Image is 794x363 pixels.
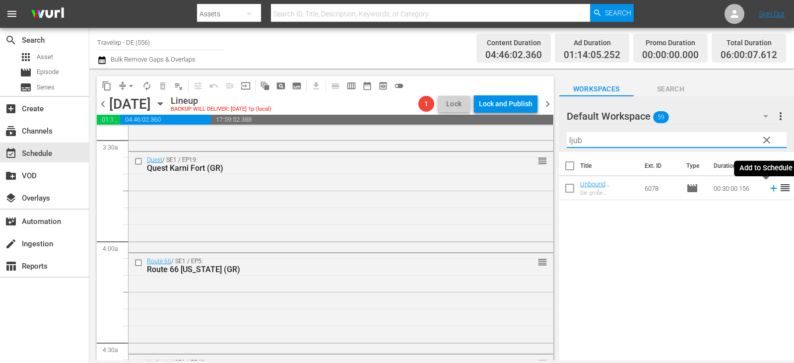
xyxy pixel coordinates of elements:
button: Search [590,4,634,22]
a: Sign Out [759,10,785,18]
span: content_copy [102,81,112,91]
div: / SE1 / EP19: [147,156,499,173]
span: playlist_remove_outlined [174,81,184,91]
span: Reports [5,260,17,272]
span: menu [6,8,18,20]
div: Lock and Publish [479,95,532,113]
span: preview_outlined [378,81,388,91]
button: Lock and Publish [474,95,537,113]
div: Die große Freiheit [GEOGRAPHIC_DATA], [GEOGRAPHIC_DATA] [580,190,637,196]
div: Route 66 [US_STATE] (GR) [147,265,499,274]
span: chevron_left [97,98,109,110]
td: 00:30:00.156 [710,176,764,200]
span: Search [605,4,631,22]
span: Fill episodes with ad slates [222,78,238,94]
th: Type [680,152,708,180]
th: Title [580,152,639,180]
img: ans4CAIJ8jUAAAAAAAAAAAAAAAAAAAAAAAAgQb4GAAAAAAAAAAAAAAAAAAAAAAAAJMjXAAAAAAAAAAAAAAAAAAAAAAAAgAT5G... [24,2,71,26]
span: Loop Content [139,78,155,94]
span: 06:00:07.612 [721,50,777,61]
span: arrow_drop_down [126,81,136,91]
span: Workspaces [559,83,634,95]
div: Quest Karni Fort (GR) [147,163,499,173]
span: autorenew_outlined [142,81,152,91]
div: / SE1 / EP5: [147,258,499,274]
td: 6078 [641,176,682,200]
span: input [241,81,251,91]
button: reorder [537,257,547,267]
span: reorder [537,257,547,268]
span: auto_awesome_motion_outlined [260,81,270,91]
span: 04:46:02.360 [485,50,542,61]
span: Channels [5,125,17,137]
span: VOD [5,170,17,182]
div: BACKUP WILL DELIVER: [DATE] 1p (local) [171,106,271,113]
span: Bulk Remove Gaps & Overlaps [109,56,196,63]
span: Week Calendar View [343,78,359,94]
a: Quest [147,156,162,163]
span: Update Metadata from Key Asset [238,78,254,94]
button: Lock [438,96,470,112]
span: pageview_outlined [276,81,286,91]
span: toggle_off [394,81,404,91]
span: Overlays [5,192,17,204]
span: date_range_outlined [362,81,372,91]
span: 17:59:52.388 [211,115,553,125]
span: more_vert [775,110,787,122]
span: Automation [5,216,17,227]
span: reorder [537,155,547,166]
div: Content Duration [485,36,542,50]
div: Total Duration [721,36,777,50]
th: Ext. ID [639,152,680,180]
span: Select an event to delete [155,78,171,94]
span: Episode [37,67,59,77]
span: Lock [442,99,466,109]
span: Ingestion [5,238,17,250]
span: Asset [20,51,32,63]
button: clear [758,132,774,147]
span: Refresh All Search Blocks [254,76,273,95]
span: Episode [20,67,32,78]
a: Route 66 [147,258,171,265]
span: 01:14:05.252 [97,115,120,125]
span: reorder [779,182,791,194]
th: Duration [708,152,767,180]
button: more_vert [775,104,787,128]
span: Search [634,83,708,95]
div: Promo Duration [642,36,699,50]
span: Series [37,82,55,92]
span: Search [5,34,17,46]
div: [DATE] [109,96,151,112]
span: 1 [418,100,434,108]
span: 00:00:00.000 [642,50,699,61]
span: Asset [37,52,53,62]
span: chevron_right [541,98,554,110]
span: Create [5,103,17,115]
span: subtitles [20,81,32,93]
span: event_available [5,147,17,159]
span: calendar_view_week_outlined [346,81,356,91]
button: reorder [537,155,547,165]
span: 01:14:05.252 [564,50,620,61]
span: subtitles_outlined [292,81,302,91]
div: Ad Duration [564,36,620,50]
span: compress [118,81,128,91]
span: Episode [686,182,698,194]
span: View Backup [375,78,391,94]
span: 04:46:02.360 [120,115,211,125]
a: Unbound [GEOGRAPHIC_DATA], [GEOGRAPHIC_DATA] ([GEOGRAPHIC_DATA]) [580,180,635,232]
span: 59 [653,107,669,128]
div: Default Workspace [567,102,778,130]
span: clear [761,134,773,146]
div: Lineup [171,95,271,106]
